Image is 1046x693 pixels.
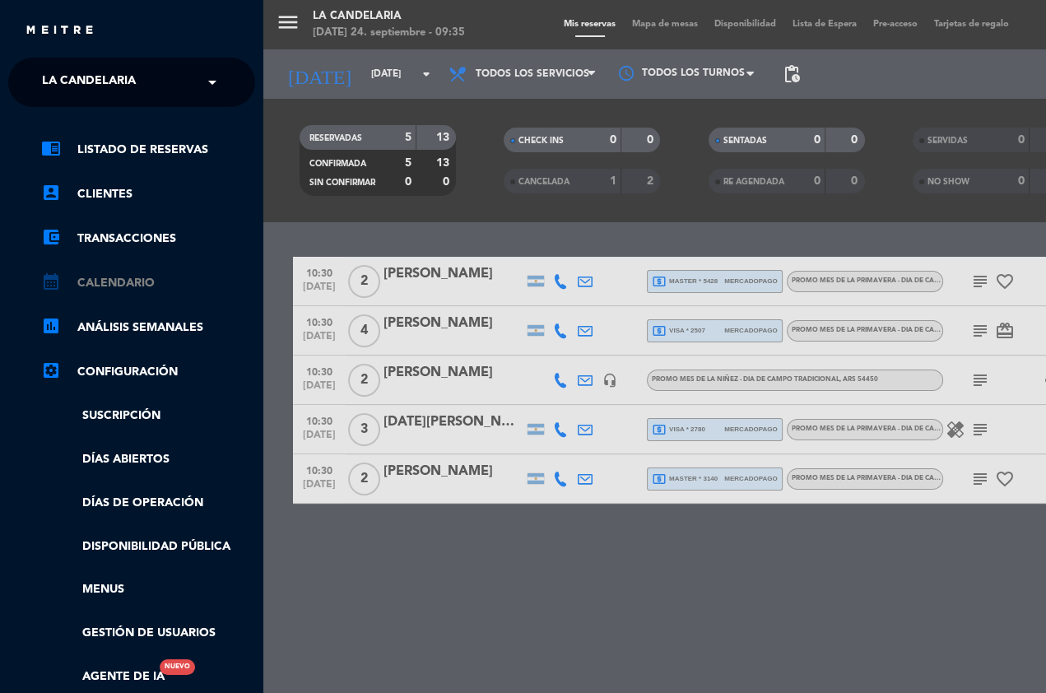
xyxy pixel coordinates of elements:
a: calendar_monthCalendario [41,273,255,293]
i: account_balance_wallet [41,227,61,247]
a: Disponibilidad pública [41,537,255,556]
a: Días abiertos [41,450,255,469]
i: assessment [41,316,61,336]
i: settings_applications [41,360,61,380]
img: MEITRE [25,25,95,37]
a: Gestión de usuarios [41,624,255,643]
i: calendar_month [41,272,61,291]
a: chrome_reader_modeListado de Reservas [41,140,255,160]
i: chrome_reader_mode [41,138,61,158]
a: account_balance_walletTransacciones [41,229,255,249]
a: Configuración [41,362,255,382]
a: Agente de IANuevo [41,667,165,686]
a: Suscripción [41,407,255,426]
a: Menus [41,580,255,599]
div: Nuevo [160,659,195,675]
a: account_boxClientes [41,184,255,204]
span: LA CANDELARIA [42,65,136,100]
a: Días de Operación [41,494,255,513]
a: assessmentANÁLISIS SEMANALES [41,318,255,337]
i: account_box [41,183,61,202]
